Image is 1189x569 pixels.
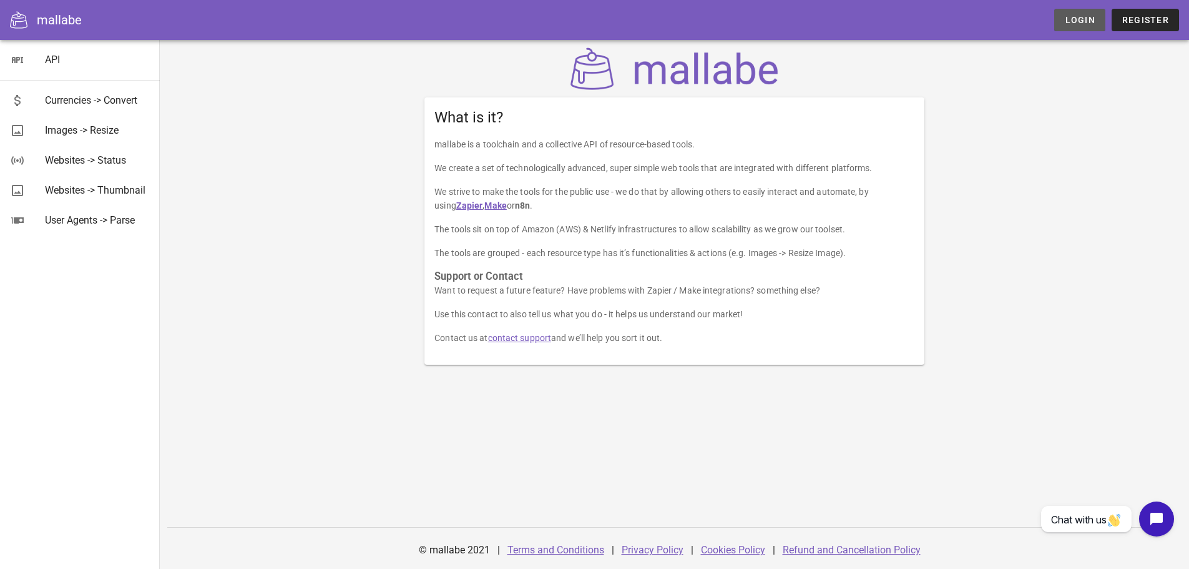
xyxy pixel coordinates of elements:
a: contact support [488,333,552,343]
p: Contact us at and we’ll help you sort it out. [434,331,914,345]
div: | [612,535,614,565]
p: The tools sit on top of Amazon (AWS) & Netlify infrastructures to allow scalability as we grow ou... [434,222,914,236]
a: Register [1112,9,1179,31]
a: Privacy Policy [622,544,683,556]
p: We create a set of technologically advanced, super simple web tools that are integrated with diff... [434,161,914,175]
div: | [773,535,775,565]
img: mallabe Logo [567,47,782,90]
p: We strive to make the tools for the public use - we do that by allowing others to easily interact... [434,185,914,212]
a: Refund and Cancellation Policy [783,544,921,556]
div: User Agents -> Parse [45,214,150,226]
a: Zapier [456,200,483,210]
a: Login [1054,9,1105,31]
span: Login [1064,15,1095,25]
div: mallabe [37,11,82,29]
p: Want to request a future feature? Have problems with Zapier / Make integrations? something else? [434,284,914,297]
div: © mallabe 2021 [411,535,497,565]
div: API [45,54,150,66]
span: Register [1122,15,1169,25]
div: | [497,535,500,565]
div: What is it? [424,97,924,137]
strong: n8n [515,200,530,210]
div: Websites -> Status [45,154,150,166]
p: The tools are grouped - each resource type has it’s functionalities & actions (e.g. Images -> Res... [434,246,914,260]
p: Use this contact to also tell us what you do - it helps us understand our market! [434,307,914,321]
div: Currencies -> Convert [45,94,150,106]
div: Images -> Resize [45,124,150,136]
a: Cookies Policy [701,544,765,556]
div: | [691,535,693,565]
div: Websites -> Thumbnail [45,184,150,196]
h3: Support or Contact [434,270,914,284]
a: Terms and Conditions [507,544,604,556]
a: Make [484,200,506,210]
p: mallabe is a toolchain and a collective API of resource-based tools. [434,137,914,151]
